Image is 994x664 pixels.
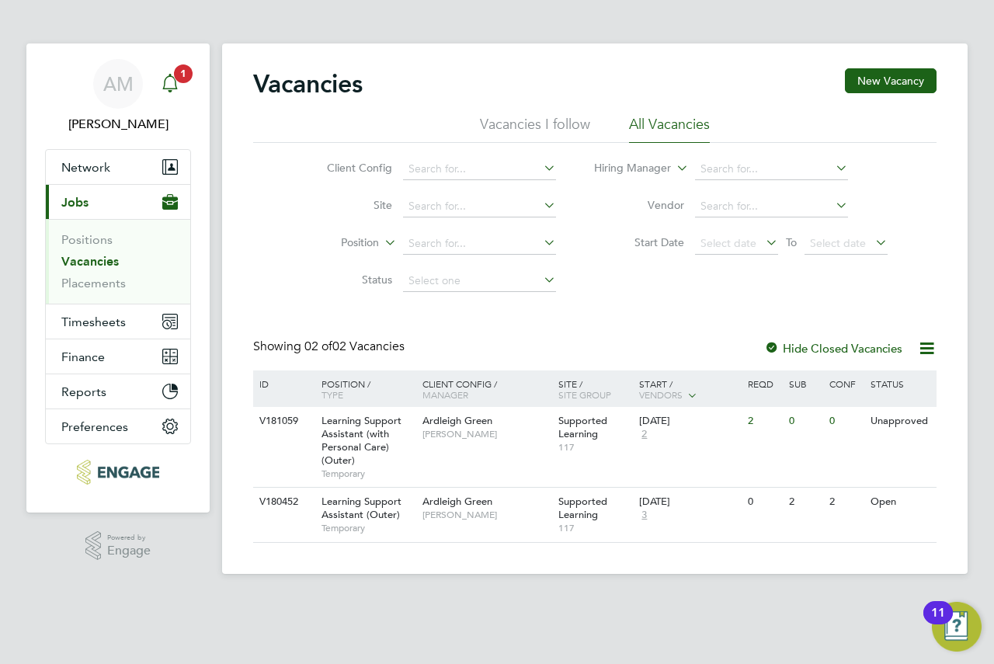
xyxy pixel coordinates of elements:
span: AM [103,74,134,94]
button: New Vacancy [845,68,937,93]
span: Select date [810,236,866,250]
div: [DATE] [639,495,740,509]
div: 0 [825,407,866,436]
span: Manager [422,388,468,401]
button: Reports [46,374,190,408]
div: 2 [744,407,784,436]
span: Learning Support Assistant (Outer) [321,495,401,521]
button: Timesheets [46,304,190,339]
div: 2 [825,488,866,516]
span: Temporary [321,468,415,480]
div: Conf [825,370,866,397]
label: Site [303,198,392,212]
span: 117 [558,441,632,454]
div: V181059 [255,407,310,436]
button: Finance [46,339,190,374]
div: Client Config / [419,370,554,408]
a: 1 [155,59,186,109]
div: Unapproved [867,407,934,436]
button: Open Resource Center, 11 new notifications [932,602,982,652]
input: Select one [403,270,556,292]
span: Preferences [61,419,128,434]
li: Vacancies I follow [480,115,590,143]
div: Open [867,488,934,516]
span: Select date [700,236,756,250]
span: 117 [558,522,632,534]
img: axcis-logo-retina.png [77,460,159,485]
span: Reports [61,384,106,399]
input: Search for... [403,233,556,255]
div: 11 [931,613,945,633]
span: 02 of [304,339,332,354]
div: Position / [310,370,419,408]
span: 3 [639,509,649,522]
div: 0 [744,488,784,516]
span: Engage [107,544,151,558]
span: 2 [639,428,649,441]
label: Vendor [595,198,684,212]
nav: Main navigation [26,43,210,513]
div: V180452 [255,488,310,516]
span: Site Group [558,388,611,401]
label: Position [290,235,379,251]
input: Search for... [403,158,556,180]
div: Sub [785,370,825,397]
h2: Vacancies [253,68,363,99]
button: Preferences [46,409,190,443]
div: Site / [554,370,636,408]
span: [PERSON_NAME] [422,509,551,521]
input: Search for... [695,196,848,217]
span: Timesheets [61,315,126,329]
span: Powered by [107,531,151,544]
span: Jobs [61,195,89,210]
a: Vacancies [61,254,119,269]
span: To [781,232,801,252]
span: [PERSON_NAME] [422,428,551,440]
label: Hiring Manager [582,161,671,176]
span: Andrew Murphy [45,115,191,134]
label: Status [303,273,392,287]
div: Start / [635,370,744,409]
div: [DATE] [639,415,740,428]
label: Client Config [303,161,392,175]
span: Type [321,388,343,401]
span: 02 Vacancies [304,339,405,354]
span: Learning Support Assistant (with Personal Care) (Outer) [321,414,401,467]
span: Network [61,160,110,175]
span: Ardleigh Green [422,414,492,427]
li: All Vacancies [629,115,710,143]
span: Temporary [321,522,415,534]
div: Reqd [744,370,784,397]
span: Ardleigh Green [422,495,492,508]
div: Jobs [46,219,190,304]
button: Jobs [46,185,190,219]
span: Supported Learning [558,414,607,440]
a: Positions [61,232,113,247]
input: Search for... [695,158,848,180]
div: ID [255,370,310,397]
a: Powered byEngage [85,531,151,561]
span: Finance [61,349,105,364]
input: Search for... [403,196,556,217]
a: AM[PERSON_NAME] [45,59,191,134]
a: Placements [61,276,126,290]
label: Start Date [595,235,684,249]
span: Vendors [639,388,683,401]
div: Status [867,370,934,397]
span: Supported Learning [558,495,607,521]
div: Showing [253,339,408,355]
label: Hide Closed Vacancies [764,341,902,356]
a: Go to home page [45,460,191,485]
div: 0 [785,407,825,436]
button: Network [46,150,190,184]
span: 1 [174,64,193,83]
div: 2 [785,488,825,516]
